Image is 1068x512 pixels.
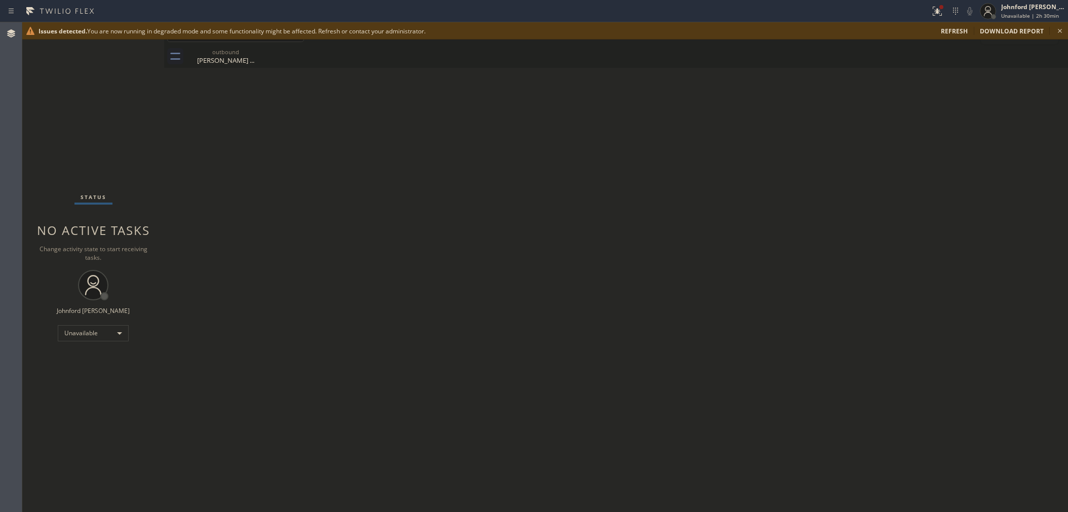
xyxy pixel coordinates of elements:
[39,27,933,35] div: You are now running in degraded mode and some functionality might be affected. Refresh or contact...
[187,56,264,65] div: [PERSON_NAME] ...
[40,245,147,262] span: Change activity state to start receiving tasks.
[980,27,1044,35] span: download report
[37,222,150,239] span: No active tasks
[1001,3,1065,11] div: Johnford [PERSON_NAME]
[39,27,87,35] b: Issues detected.
[187,48,264,56] div: outbound
[57,306,130,315] div: Johnford [PERSON_NAME]
[81,193,106,201] span: Status
[187,45,264,68] div: Steve ...
[963,4,977,18] button: Mute
[58,325,129,341] div: Unavailable
[941,27,968,35] span: refresh
[1001,12,1059,19] span: Unavailable | 2h 30min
